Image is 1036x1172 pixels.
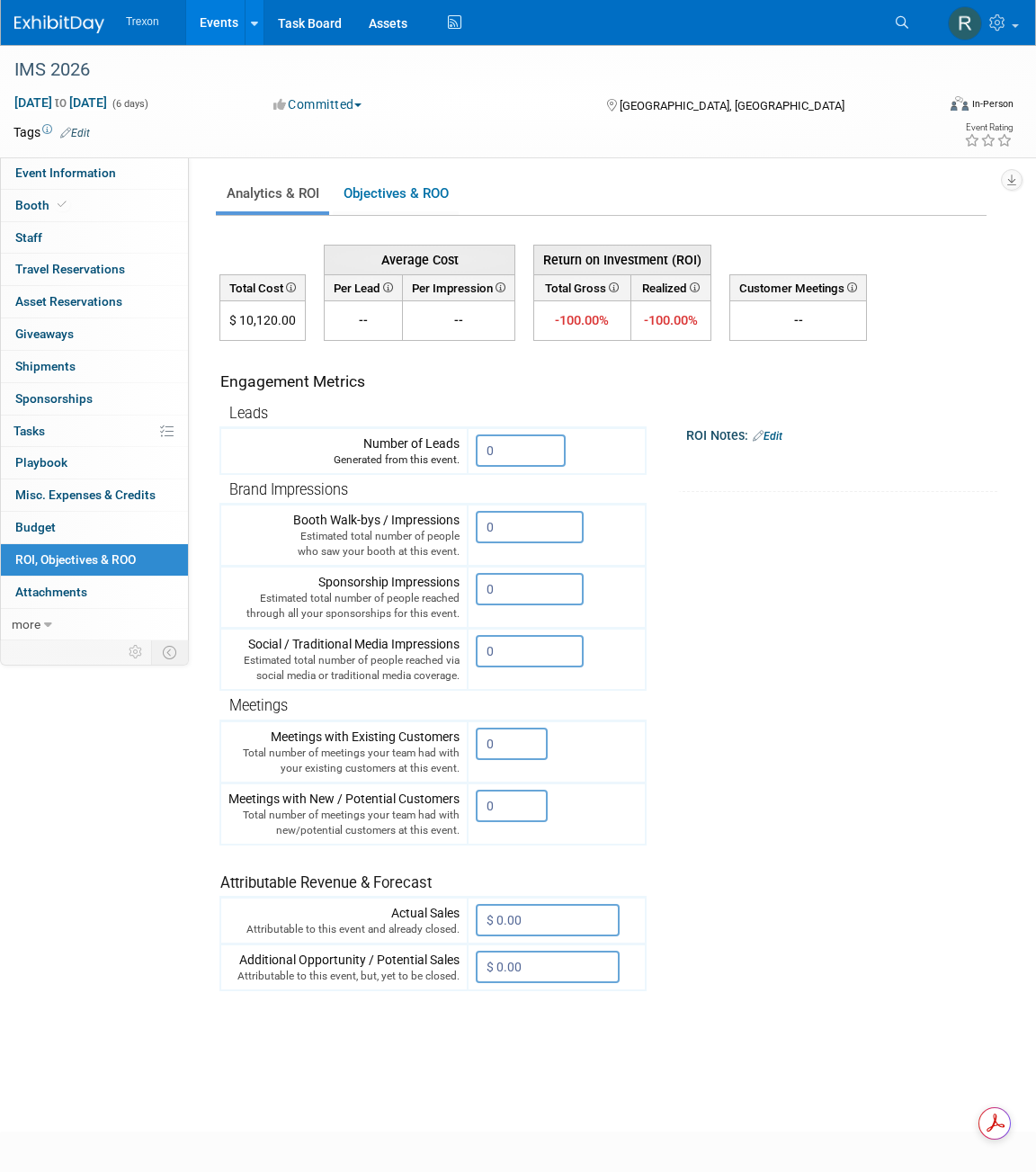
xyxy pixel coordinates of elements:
[228,790,460,838] div: Meetings with New / Potential Customers
[220,850,637,894] div: Attributable Revenue & Forecast
[686,422,997,445] div: ROI Notes:
[228,452,460,468] div: Generated from this event.
[220,301,306,341] td: $ 10,120.00
[13,94,108,111] span: [DATE] [DATE]
[403,274,515,300] th: Per Impression
[228,904,460,937] div: Actual Sales
[229,405,268,422] span: Leads
[220,274,306,300] th: Total Cost
[948,6,982,40] img: Ryan Flores
[228,808,460,838] div: Total number of meetings your team had with new/potential customers at this event.
[15,262,125,276] span: Travel Reservations
[1,577,188,608] a: Attachments
[13,424,45,438] span: Tasks
[325,245,515,274] th: Average Cost
[858,94,1014,121] div: Event Format
[1,512,188,543] a: Budget
[228,529,460,559] div: Estimated total number of people who saw your booth at this event.
[964,123,1013,132] div: Event Rating
[8,54,915,86] div: IMS 2026
[58,200,67,210] i: Booth reservation complete
[730,274,867,300] th: Customer Meetings
[229,697,288,714] span: Meetings
[620,99,844,112] span: [GEOGRAPHIC_DATA], [GEOGRAPHIC_DATA]
[15,166,116,180] span: Event Information
[15,585,87,599] span: Attachments
[1,190,188,221] a: Booth
[1,416,188,447] a: Tasks
[228,434,460,468] div: Number of Leads
[359,313,368,327] span: --
[228,635,460,684] div: Social / Traditional Media Impressions
[228,511,460,559] div: Booth Walk-bys / Impressions
[1,286,188,318] a: Asset Reservations
[267,95,369,113] button: Committed
[454,313,463,327] span: --
[228,573,460,622] div: Sponsorship Impressions
[228,922,460,937] div: Attributable to this event and already closed.
[1,479,188,511] a: Misc. Expenses & Credits
[13,123,90,141] td: Tags
[1,383,188,415] a: Sponsorships
[325,274,403,300] th: Per Lead
[228,951,460,984] div: Additional Opportunity / Potential Sales
[15,488,156,502] span: Misc. Expenses & Credits
[228,746,460,776] div: Total number of meetings your team had with your existing customers at this event.
[1,157,188,189] a: Event Information
[534,274,631,300] th: Total Gross
[15,552,136,567] span: ROI, Objectives & ROO
[15,294,122,309] span: Asset Reservations
[15,198,70,212] span: Booth
[333,176,459,211] a: Objectives & ROO
[12,617,40,631] span: more
[1,544,188,576] a: ROI, Objectives & ROO
[121,640,152,664] td: Personalize Event Tab Strip
[1,447,188,479] a: Playbook
[216,176,329,211] a: Analytics & ROI
[15,230,42,245] span: Staff
[228,591,460,622] div: Estimated total number of people reached through all your sponsorships for this event.
[60,127,90,139] a: Edit
[229,481,348,498] span: Brand Impressions
[111,98,148,110] span: (6 days)
[15,455,67,470] span: Playbook
[1,222,188,254] a: Staff
[1,318,188,350] a: Giveaways
[228,653,460,684] div: Estimated total number of people reached via social media or traditional media coverage.
[630,274,710,300] th: Realized
[534,245,711,274] th: Return on Investment (ROI)
[228,969,460,984] div: Attributable to this event, but, yet to be closed.
[15,520,56,534] span: Budget
[753,430,782,443] a: Edit
[737,311,859,329] div: --
[14,15,104,33] img: ExhibitDay
[126,15,159,28] span: Trexon
[951,96,969,111] img: Format-Inperson.png
[1,351,188,382] a: Shipments
[228,728,460,776] div: Meetings with Existing Customers
[971,97,1014,111] div: In-Person
[555,312,609,328] span: -100.00%
[152,640,189,664] td: Toggle Event Tabs
[15,327,74,341] span: Giveaways
[1,609,188,640] a: more
[15,359,76,373] span: Shipments
[52,95,69,110] span: to
[644,312,698,328] span: -100.00%
[1,254,188,285] a: Travel Reservations
[15,391,93,406] span: Sponsorships
[220,371,639,393] div: Engagement Metrics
